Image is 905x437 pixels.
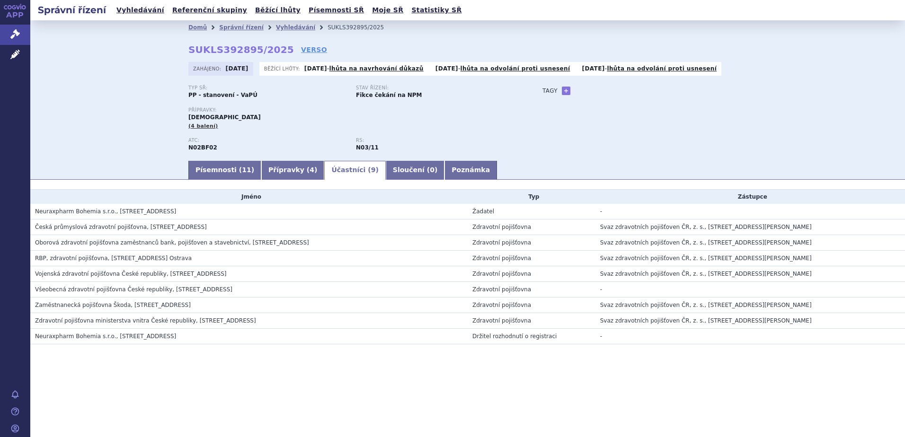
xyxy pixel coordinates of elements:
[435,65,458,72] strong: [DATE]
[261,161,324,180] a: Přípravky (4)
[430,166,435,174] span: 0
[600,302,812,308] span: Svaz zdravotních pojišťoven ČR, z. s., [STREET_ADDRESS][PERSON_NAME]
[562,87,570,95] a: +
[600,317,812,324] span: Svaz zdravotních pojišťoven ČR, z. s., [STREET_ADDRESS][PERSON_NAME]
[188,114,261,121] span: [DEMOGRAPHIC_DATA]
[219,24,264,31] a: Správní řízení
[328,20,396,35] li: SUKLS392895/2025
[472,255,531,262] span: Zdravotní pojišťovna
[600,208,602,215] span: -
[472,208,494,215] span: Žadatel
[582,65,717,72] p: -
[30,3,114,17] h2: Správní řízení
[600,286,602,293] span: -
[444,161,497,180] a: Poznámka
[188,44,294,55] strong: SUKLS392895/2025
[188,138,346,143] p: ATC:
[371,166,376,174] span: 9
[356,85,514,91] p: Stav řízení:
[324,161,385,180] a: Účastníci (9)
[35,255,192,262] span: RBP, zdravotní pojišťovna, Michálkovická 967/108, Slezská Ostrava
[188,123,218,129] span: (4 balení)
[35,239,309,246] span: Oborová zdravotní pojišťovna zaměstnanců bank, pojišťoven a stavebnictví, Roškotova 1225/1, Praha 4
[188,107,523,113] p: Přípravky:
[461,65,570,72] a: lhůta na odvolání proti usnesení
[472,317,531,324] span: Zdravotní pojišťovna
[600,271,812,277] span: Svaz zdravotních pojišťoven ČR, z. s., [STREET_ADDRESS][PERSON_NAME]
[600,333,602,340] span: -
[35,224,207,230] span: Česká průmyslová zdravotní pojišťovna, Jeremenkova 161/11, Ostrava - Vítkovice
[276,24,315,31] a: Vyhledávání
[472,286,531,293] span: Zdravotní pojišťovna
[188,144,217,151] strong: PREGABALIN
[193,65,223,72] span: Zahájeno:
[35,317,256,324] span: Zdravotní pojišťovna ministerstva vnitra České republiky, Vinohradská 2577/178, Praha 3 - Vinohra...
[408,4,464,17] a: Statistiky SŘ
[386,161,444,180] a: Sloučení (0)
[472,333,557,340] span: Držitel rozhodnutí o registraci
[329,65,424,72] a: lhůta na navrhování důkazů
[472,271,531,277] span: Zdravotní pojišťovna
[542,85,558,96] h3: Tagy
[188,85,346,91] p: Typ SŘ:
[304,65,424,72] p: -
[607,65,717,72] a: lhůta na odvolání proti usnesení
[188,161,261,180] a: Písemnosti (11)
[356,138,514,143] p: RS:
[188,92,257,98] strong: PP - stanovení - VaPÚ
[472,302,531,308] span: Zdravotní pojišťovna
[30,190,468,204] th: Jméno
[369,4,406,17] a: Moje SŘ
[252,4,303,17] a: Běžící lhůty
[600,239,812,246] span: Svaz zdravotních pojišťoven ČR, z. s., [STREET_ADDRESS][PERSON_NAME]
[356,144,379,151] strong: pregabalin
[472,224,531,230] span: Zdravotní pojišťovna
[600,224,812,230] span: Svaz zdravotních pojišťoven ČR, z. s., [STREET_ADDRESS][PERSON_NAME]
[188,24,207,31] a: Domů
[356,92,422,98] strong: Fikce čekání na NPM
[435,65,570,72] p: -
[35,208,176,215] span: Neuraxpharm Bohemia s.r.o., náměstí Republiky 1078/1, Praha 1, CZ
[35,333,176,340] span: Neuraxpharm Bohemia s.r.o., náměstí Republiky 1078/1, Praha 1, CZ
[468,190,595,204] th: Typ
[301,45,327,54] a: VERSO
[242,166,251,174] span: 11
[472,239,531,246] span: Zdravotní pojišťovna
[264,65,302,72] span: Běžící lhůty:
[35,302,191,308] span: Zaměstnanecká pojišťovna Škoda, Husova 302, Mladá Boleslav
[304,65,327,72] strong: [DATE]
[114,4,167,17] a: Vyhledávání
[306,4,367,17] a: Písemnosti SŘ
[226,65,248,72] strong: [DATE]
[35,286,232,293] span: Všeobecná zdravotní pojišťovna České republiky, Orlická 2020/4, Praha 3
[35,271,227,277] span: Vojenská zdravotní pojišťovna České republiky, Drahobejlova 1404/4, Praha 9
[582,65,605,72] strong: [DATE]
[595,190,905,204] th: Zástupce
[310,166,314,174] span: 4
[169,4,250,17] a: Referenční skupiny
[600,255,812,262] span: Svaz zdravotních pojišťoven ČR, z. s., [STREET_ADDRESS][PERSON_NAME]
